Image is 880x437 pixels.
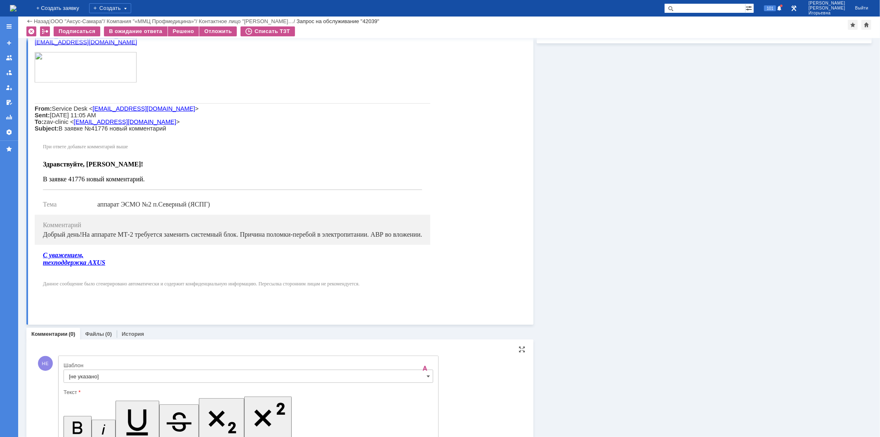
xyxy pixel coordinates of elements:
div: Удалить [26,26,36,36]
img: logo [10,5,17,12]
span: Расширенный поиск [746,4,754,12]
a: Создать заявку [2,36,16,50]
span: Игорьевна [809,11,845,16]
span: [PERSON_NAME] [809,6,845,11]
div: Текст [64,389,432,395]
div: Работа с массовостью [40,26,50,36]
a: Заявки на командах [2,51,16,64]
div: Запрос на обслуживание "42039" [297,18,380,24]
div: (0) [69,331,75,337]
span: 101 [764,5,776,11]
a: Отчеты [2,111,16,124]
span: НЕ [38,356,53,371]
span: [PERSON_NAME] [809,1,845,6]
a: Контактное лицо "[PERSON_NAME]… [199,18,294,24]
a: Перейти на домашнюю страницу [10,5,17,12]
a: ООО "Аксус-Самара" [51,18,104,24]
div: | [49,18,50,24]
div: (0) [105,331,112,337]
a: Мои заявки [2,81,16,94]
a: [EMAIL_ADDRESS][DOMAIN_NAME] [58,427,160,434]
div: / [199,18,297,24]
div: На всю страницу [519,346,525,353]
a: Настройки [2,126,16,139]
a: История [122,331,144,337]
div: Создать [89,3,131,13]
a: Компания "«ММЦ Профмедицина»" [107,18,196,24]
div: Сделать домашней страницей [861,20,871,30]
span: Скрыть панель инструментов [420,363,430,373]
div: / [51,18,107,24]
div: / [107,18,199,24]
a: Файлы [85,331,104,337]
a: Мои согласования [2,96,16,109]
a: Перейти в интерфейс администратора [789,3,799,13]
div: Добавить в избранное [848,20,858,30]
div: Шаблон [64,363,432,368]
a: Комментарии [31,331,68,337]
a: Назад [34,18,49,24]
a: Заявки в моей ответственности [2,66,16,79]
